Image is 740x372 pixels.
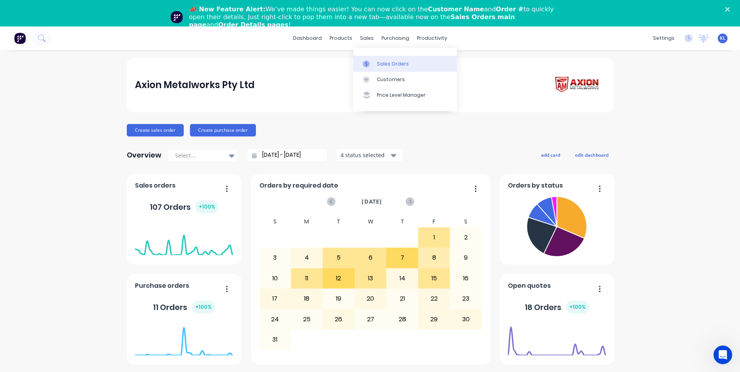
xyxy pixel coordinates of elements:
div: Price Level Manager [377,92,426,99]
span: Open quotes [508,281,551,291]
div: settings [649,32,678,44]
div: 8 [419,248,450,267]
b: 📣 New Feature Alert: [189,5,266,13]
div: 5 [323,248,354,267]
div: Overview [127,147,161,163]
div: 107 Orders [150,200,218,213]
span: Purchase orders [135,281,189,291]
div: + 100 % [195,200,218,213]
div: 30 [450,309,481,329]
div: Close [725,7,733,12]
div: 4 status selected [341,151,390,159]
div: purchasing [378,32,413,44]
div: 11 [291,269,323,288]
span: [DATE] [362,197,382,206]
div: M [291,216,323,227]
img: Factory [14,32,26,44]
button: Create purchase order [190,124,256,136]
div: 20 [355,289,386,308]
b: Order Details pages [218,21,288,28]
div: 7 [387,248,418,267]
div: 1 [419,228,450,247]
div: 16 [450,269,481,288]
div: 24 [259,309,291,329]
img: Profile image for Team [170,11,183,23]
span: Sales orders [135,181,176,190]
button: edit dashboard [570,150,614,160]
div: 2 [450,228,481,247]
div: 18 Orders [525,301,589,314]
div: products [326,32,356,44]
div: We’ve made things easier! You can now click on the and to quickly open their details. Just right-... [189,5,557,29]
a: Sales Orders [353,56,457,71]
span: KL [720,35,726,42]
b: Customer Name [428,5,484,13]
div: Customers [377,76,405,83]
div: 17 [259,289,291,308]
div: 22 [419,289,450,308]
div: 26 [323,309,354,329]
span: Orders by required date [259,181,338,190]
span: Orders by status [508,181,563,190]
div: 23 [450,289,481,308]
div: 25 [291,309,323,329]
div: 13 [355,269,386,288]
div: Axion Metalworks Pty Ltd [135,77,255,93]
div: productivity [413,32,451,44]
a: Customers [353,72,457,87]
div: + 100 % [566,301,589,314]
div: 19 [323,289,354,308]
div: 4 [291,248,323,267]
div: 6 [355,248,386,267]
div: T [323,216,355,227]
b: Sales Orders main page [189,13,515,28]
div: 31 [259,330,291,349]
div: 14 [387,269,418,288]
div: 15 [419,269,450,288]
div: 12 [323,269,354,288]
a: Price Level Manager [353,87,457,103]
div: 21 [387,289,418,308]
iframe: Intercom live chat [713,345,732,364]
div: T [386,216,418,227]
div: 18 [291,289,323,308]
div: W [355,216,387,227]
div: 28 [387,309,418,329]
div: sales [356,32,378,44]
img: Axion Metalworks Pty Ltd [550,74,605,96]
div: 29 [419,309,450,329]
div: + 100 % [192,301,215,314]
button: add card [536,150,565,160]
button: 4 status selected [336,149,403,161]
div: S [450,216,482,227]
div: 11 Orders [153,301,215,314]
div: 3 [259,248,291,267]
div: 9 [450,248,481,267]
div: 10 [259,269,291,288]
div: S [259,216,291,227]
b: Order # [496,5,524,13]
div: 27 [355,309,386,329]
button: Create sales order [127,124,184,136]
div: Sales Orders [377,60,409,67]
a: dashboard [289,32,326,44]
div: F [418,216,450,227]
